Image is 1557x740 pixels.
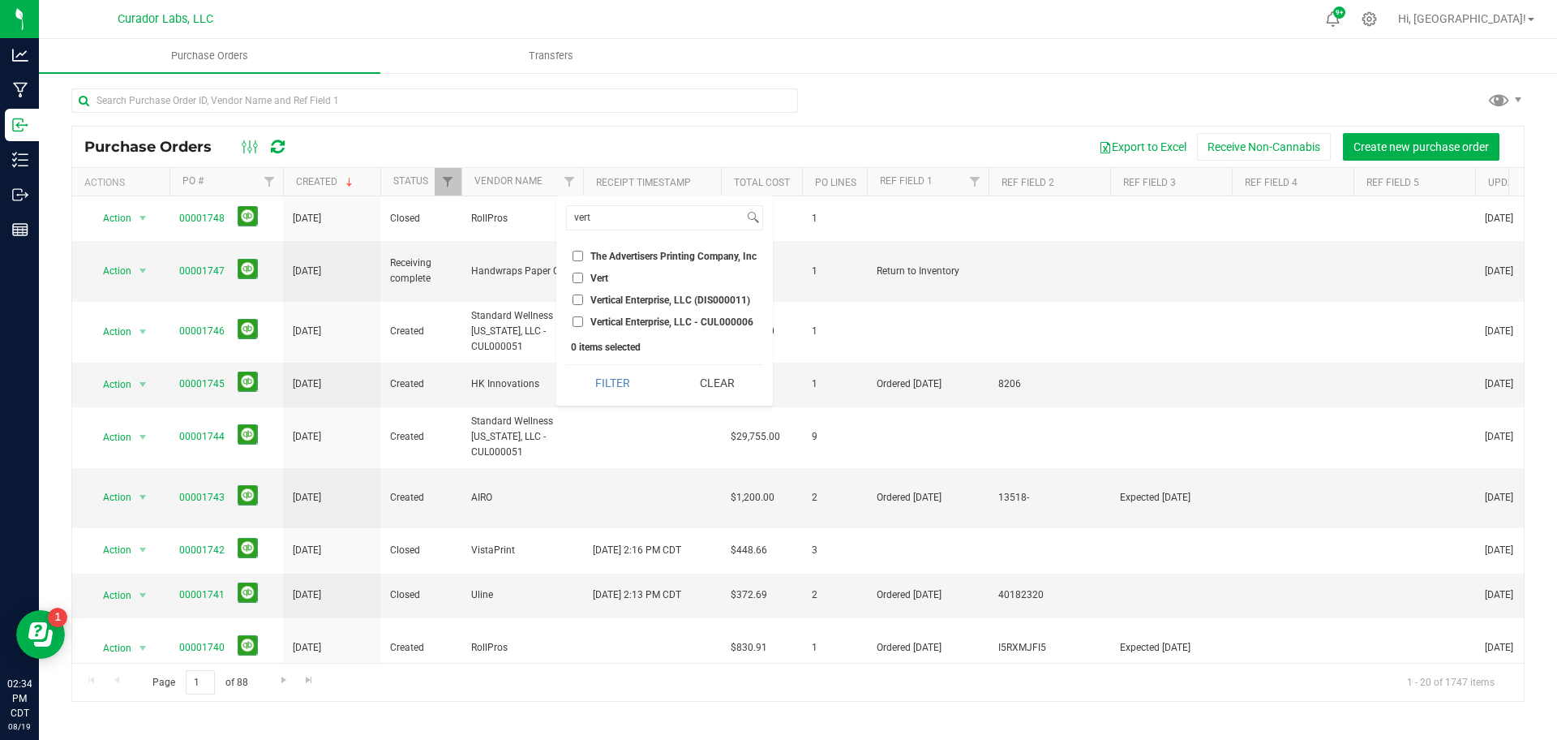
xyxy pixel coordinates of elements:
span: VistaPrint [471,543,573,558]
span: Action [88,637,132,660]
a: Receipt Timestamp [596,177,691,188]
inline-svg: Inventory [12,152,28,168]
span: [DATE] [1485,429,1513,445]
a: 00001746 [179,325,225,337]
span: Hi, [GEOGRAPHIC_DATA]! [1398,12,1526,25]
input: Search [567,206,744,230]
a: Go to the next page [272,670,295,692]
span: $29,755.00 [731,429,780,445]
span: 1 - 20 of 1747 items [1394,670,1508,695]
span: Action [88,486,132,509]
span: The Advertisers Printing Company, Inc [590,252,757,261]
span: 2 [812,587,857,603]
a: Updated [1488,177,1531,188]
span: 1 [812,211,857,226]
span: Ordered [DATE] [877,640,979,656]
span: Vertical Enterprise, LLC (DIS000011) [590,295,750,305]
input: Search Purchase Order ID, Vendor Name and Ref Field 1 [71,88,798,113]
input: 1 [186,670,215,695]
span: select [133,539,153,561]
a: Purchase Orders [39,39,380,73]
span: Uline [471,587,573,603]
input: Vertical Enterprise, LLC - CUL000006 [573,316,583,327]
span: RollPros [471,640,573,656]
a: PO # [182,175,204,187]
span: $1,200.00 [731,490,774,506]
span: [DATE] [1485,490,1513,506]
a: Created [296,176,356,187]
a: 00001748 [179,213,225,224]
span: select [133,207,153,230]
span: [DATE] [293,490,321,506]
span: Created [390,376,452,392]
a: Filter [435,168,461,196]
span: Closed [390,543,452,558]
span: [DATE] 2:16 PM CDT [593,543,681,558]
a: Transfers [380,39,722,73]
div: Actions [84,177,163,188]
div: Manage settings [1359,11,1379,27]
p: 08/19 [7,721,32,733]
span: Action [88,584,132,607]
input: The Advertisers Printing Company, Inc [573,251,583,261]
a: 00001747 [179,265,225,277]
span: Action [88,260,132,282]
inline-svg: Manufacturing [12,82,28,98]
span: [DATE] [293,429,321,445]
span: [DATE] [293,264,321,279]
span: I5RXMJFI5 [998,640,1100,656]
span: select [133,260,153,282]
span: Purchase Orders [149,49,270,63]
a: Vendor Name [474,175,543,187]
a: 00001745 [179,378,225,389]
a: Filter [556,168,583,196]
span: [DATE] [1485,376,1513,392]
span: select [133,373,153,396]
span: select [133,321,153,343]
span: select [133,637,153,660]
span: 9 [812,429,857,445]
span: Handwraps Paper Co. [471,264,573,279]
span: Created [390,429,452,445]
a: 00001741 [179,589,225,600]
span: Transfers [507,49,595,63]
inline-svg: Outbound [12,187,28,203]
a: Ref Field 4 [1245,177,1297,188]
button: Clear [670,365,763,401]
button: Create new purchase order [1343,133,1499,161]
span: Closed [390,587,452,603]
inline-svg: Reports [12,222,28,238]
span: [DATE] [1485,324,1513,339]
inline-svg: Inbound [12,117,28,133]
span: AIRO [471,490,573,506]
span: Create new purchase order [1353,140,1489,153]
a: Ref Field 3 [1123,177,1176,188]
input: Vert [573,273,583,283]
a: Ref Field 2 [1002,177,1054,188]
button: Export to Excel [1088,133,1197,161]
span: Created [390,490,452,506]
span: Action [88,373,132,396]
span: 3 [812,543,857,558]
span: 8206 [998,376,1100,392]
span: [DATE] [293,324,321,339]
a: Filter [962,168,989,196]
span: Standard Wellness [US_STATE], LLC - CUL000051 [471,414,573,461]
a: 00001743 [179,492,225,503]
span: Expected [DATE] [1120,490,1222,506]
span: 9+ [1336,10,1343,16]
span: Receiving complete [390,256,452,286]
span: [DATE] [293,376,321,392]
iframe: Resource center [16,610,65,659]
span: Action [88,426,132,449]
span: Action [88,539,132,561]
span: [DATE] [1485,640,1513,656]
span: $372.69 [731,587,767,603]
span: 13518- [998,490,1100,506]
span: [DATE] [1485,587,1513,603]
span: Curador Labs, LLC [118,12,213,26]
span: 1 [812,264,857,279]
span: Purchase Orders [84,138,228,156]
span: HK Innovations [471,376,573,392]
